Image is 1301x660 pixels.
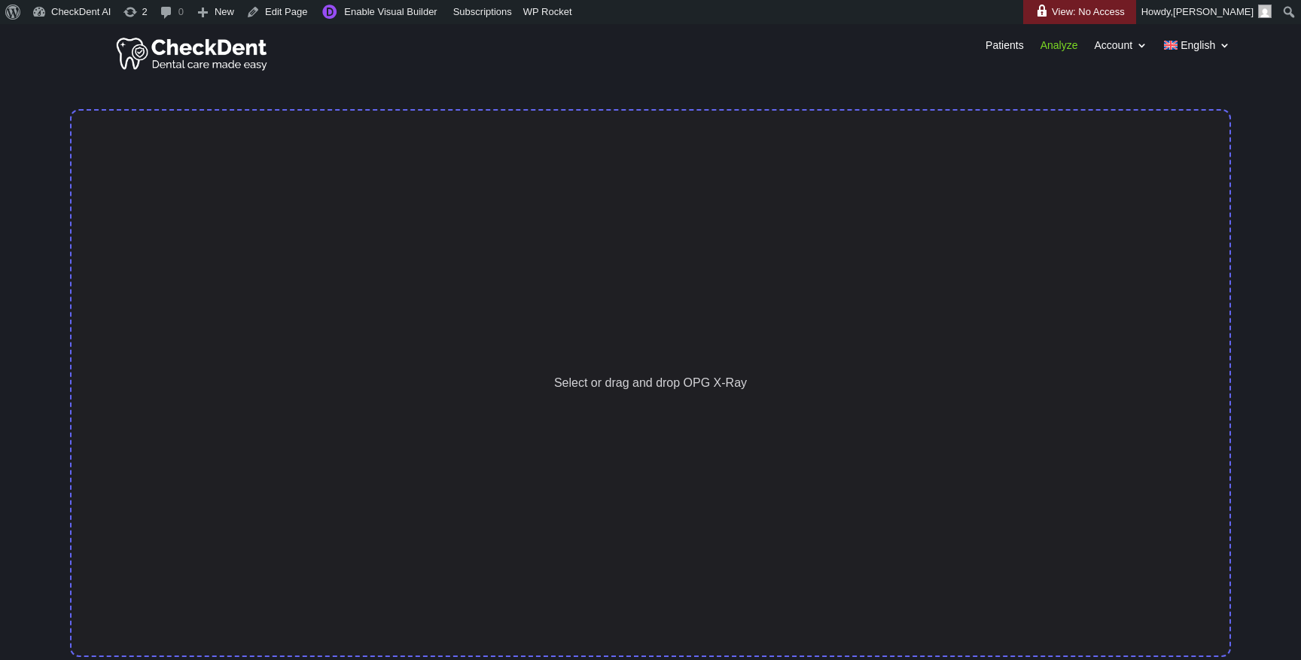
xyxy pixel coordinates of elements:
a: Patients [986,40,1024,56]
a: Analyze [1040,40,1078,56]
img: Arnav Saha [1258,5,1272,18]
a: English [1164,40,1230,56]
a: Account [1094,40,1147,56]
div: Select or drag and drop OPG X-Ray [70,109,1231,657]
span: English [1181,40,1215,50]
img: Checkdent Logo [116,34,270,72]
span: [PERSON_NAME] [1173,6,1254,17]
